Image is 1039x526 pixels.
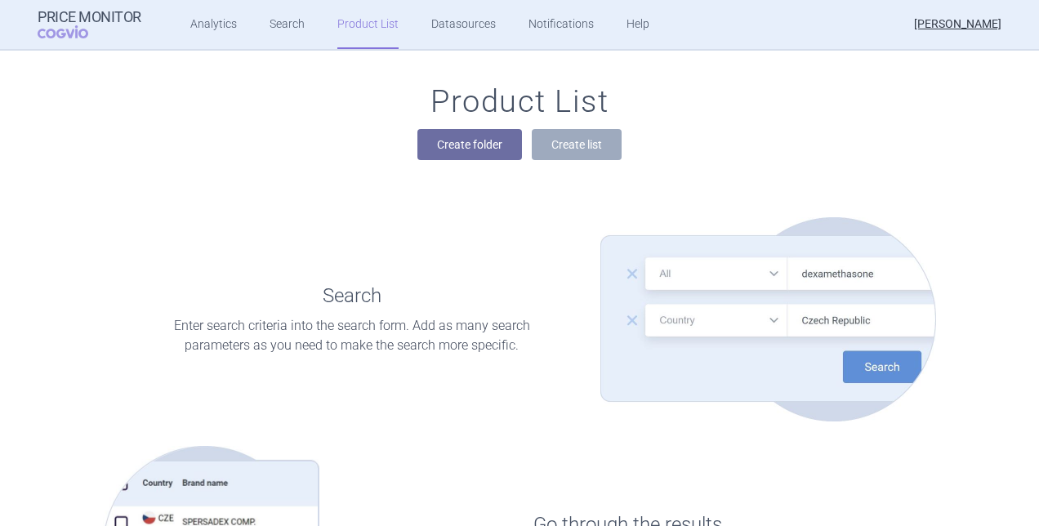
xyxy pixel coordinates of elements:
h1: Product List [430,83,609,121]
strong: Price Monitor [38,9,141,25]
button: Create list [532,129,622,160]
h1: Search [323,284,381,308]
p: Enter search criteria into the search form. Add as many search parameters as you need to make the... [152,316,551,355]
span: COGVIO [38,25,111,38]
button: Create folder [417,129,522,160]
a: Price MonitorCOGVIO [38,9,141,40]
